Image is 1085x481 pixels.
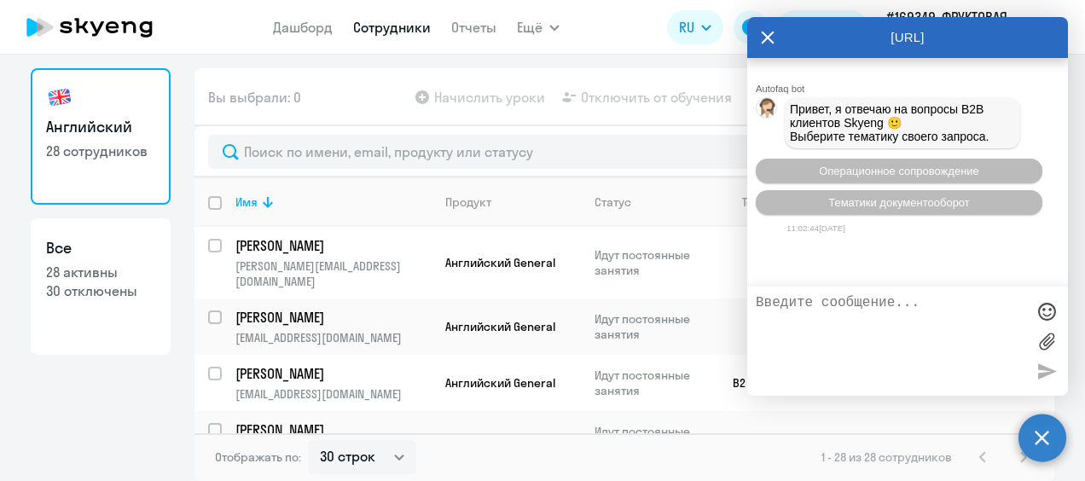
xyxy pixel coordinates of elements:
button: Тематики документооборот [756,190,1042,215]
a: [PERSON_NAME] [235,420,431,439]
a: Все28 активны30 отключены [31,218,171,355]
div: Имя [235,194,258,210]
img: bot avatar [757,98,778,123]
a: [PERSON_NAME] [235,308,431,327]
p: [PERSON_NAME] [235,364,428,383]
span: Английский General [445,432,555,447]
p: [PERSON_NAME] [235,308,428,327]
p: [EMAIL_ADDRESS][DOMAIN_NAME] [235,330,431,345]
span: Операционное сопровождение [819,165,979,177]
input: Поиск по имени, email, продукту или статусу [208,135,1041,169]
span: Отображать по: [215,449,301,465]
p: Идут постоянные занятия [595,368,711,398]
label: Лимит 10 файлов [1034,328,1059,354]
a: Дашборд [273,19,333,36]
span: Вы выбрали: 0 [208,87,301,107]
span: Привет, я отвечаю на вопросы B2B клиентов Skyeng 🙂 Выберите тематику своего запроса. [790,102,989,143]
p: [PERSON_NAME] [235,236,428,255]
td: 6 [944,411,1007,467]
button: RU [667,10,723,44]
p: [EMAIL_ADDRESS][DOMAIN_NAME] [235,386,431,402]
a: [PERSON_NAME] [235,364,431,383]
p: #169349, ФРУКТОВАЯ ЛАВКА, ЗАО [886,7,1045,48]
p: [PERSON_NAME] [235,420,428,439]
td: 1 [871,411,944,467]
span: RU [679,17,694,38]
span: Английский General [445,255,555,270]
span: Английский General [445,319,555,334]
img: english [46,84,73,111]
span: Тематики документооборот [828,196,970,209]
div: Статус [595,194,711,210]
button: Ещё [517,10,560,44]
h3: Все [46,237,155,259]
span: 1 - 28 из 28 сотрудников [821,449,952,465]
time: 11:02:44[DATE] [786,223,845,233]
a: [PERSON_NAME] [235,236,431,255]
p: [PERSON_NAME][EMAIL_ADDRESS][DOMAIN_NAME] [235,258,431,289]
td: B2 - Upper-Intermediate [712,355,871,411]
a: Английский28 сотрудников [31,68,171,205]
div: Продукт [445,194,491,210]
h3: Английский [46,116,155,138]
p: Идут постоянные занятия [595,311,711,342]
span: Английский General [445,375,555,391]
a: Сотрудники [353,19,431,36]
p: Идут постоянные занятия [595,424,711,455]
span: Ещё [517,17,542,38]
button: Балансbalance [778,10,867,44]
div: Имя [235,194,431,210]
button: Операционное сопровождение [756,159,1042,183]
p: Идут постоянные занятия [595,247,711,278]
button: #169349, ФРУКТОВАЯ ЛАВКА, ЗАО [878,7,1070,48]
div: Текущий уровень [726,194,870,210]
div: Текущий уровень [742,194,839,210]
p: 30 отключены [46,281,155,300]
div: Статус [595,194,631,210]
p: 28 сотрудников [46,142,155,160]
div: Продукт [445,194,580,210]
p: 28 активны [46,263,155,281]
a: Отчеты [451,19,496,36]
div: Autofaq bot [756,84,1068,94]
